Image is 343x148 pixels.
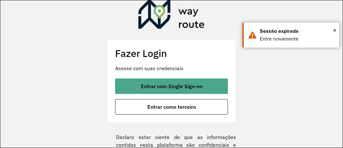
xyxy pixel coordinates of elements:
[115,79,228,94] button: button
[260,27,334,35] div: Sessão expirada
[333,25,336,35] span: ×
[333,25,336,35] button: Close
[147,104,196,109] span: Entrar como terceiro
[260,35,334,43] div: Entre novamente
[115,99,228,115] button: button
[115,64,228,72] p: Acesse com suas credenciais
[115,47,228,59] h2: Fazer Login
[141,84,202,89] span: Entrar com Single Sign-on
[138,0,205,31] img: Roteirizador AmbevTech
